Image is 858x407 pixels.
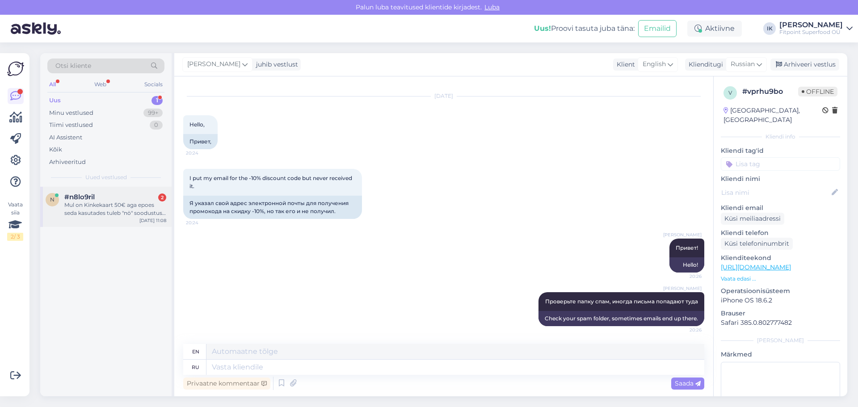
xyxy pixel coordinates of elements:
[183,378,270,390] div: Privaatne kommentaar
[534,23,635,34] div: Proovi tasuta juba täna:
[183,92,704,100] div: [DATE]
[721,146,840,155] p: Kliendi tag'id
[721,296,840,305] p: iPhone OS 18.6.2
[779,21,843,29] div: [PERSON_NAME]
[613,60,635,69] div: Klient
[47,79,58,90] div: All
[49,96,61,105] div: Uus
[93,79,108,90] div: Web
[538,311,704,326] div: Check your spam folder, sometimes emails end up there.
[638,20,677,37] button: Emailid
[545,298,698,305] span: Проверьте папку спам, иногда письма попадают туда
[252,60,298,69] div: juhib vestlust
[187,59,240,69] span: [PERSON_NAME]
[158,193,166,201] div: 2
[64,193,95,201] span: #n8lo9ril
[779,21,853,36] a: [PERSON_NAME]Fitpoint Superfood OÜ
[721,238,793,250] div: Küsi telefoninumbrit
[663,231,702,238] span: [PERSON_NAME]
[49,121,93,130] div: Tiimi vestlused
[721,203,840,213] p: Kliendi email
[721,133,840,141] div: Kliendi info
[64,201,166,217] div: Mul on Kinkekaart 50€ aga epoes seda kasutades tuleb "nö" soodustus 39€. Millest selline erinevus?
[192,344,199,359] div: en
[49,158,86,167] div: Arhiveeritud
[687,21,742,37] div: Aktiivne
[721,336,840,344] div: [PERSON_NAME]
[150,121,163,130] div: 0
[721,188,830,197] input: Lisa nimi
[143,79,164,90] div: Socials
[186,150,219,156] span: 20:24
[139,217,166,224] div: [DATE] 11:08
[7,60,24,77] img: Askly Logo
[721,263,791,271] a: [URL][DOMAIN_NAME]
[676,244,698,251] span: Привет!
[151,96,163,105] div: 1
[7,233,23,241] div: 2 / 3
[721,318,840,327] p: Safari 385.0.802777482
[779,29,843,36] div: Fitpoint Superfood OÜ
[55,61,91,71] span: Otsi kliente
[186,219,219,226] span: 20:24
[763,22,776,35] div: IK
[723,106,822,125] div: [GEOGRAPHIC_DATA], [GEOGRAPHIC_DATA]
[49,109,93,117] div: Minu vestlused
[721,253,840,263] p: Klienditeekond
[482,3,502,11] span: Luba
[770,59,839,71] div: Arhiveeri vestlus
[534,24,551,33] b: Uus!
[49,145,62,154] div: Kõik
[668,327,702,333] span: 20:26
[721,228,840,238] p: Kliendi telefon
[721,213,784,225] div: Küsi meiliaadressi
[643,59,666,69] span: English
[721,286,840,296] p: Operatsioonisüsteem
[183,196,362,219] div: Я указал свой адрес электронной почты для получения промокода на скидку -10%, но так его и не пол...
[7,201,23,241] div: Vaata siia
[685,60,723,69] div: Klienditugi
[675,379,701,387] span: Saada
[721,157,840,171] input: Lisa tag
[192,360,199,375] div: ru
[731,59,755,69] span: Russian
[189,175,353,189] span: I put my email for the -10% discount code but never received it.
[50,196,55,203] span: n
[143,109,163,117] div: 99+
[798,87,837,97] span: Offline
[721,275,840,283] p: Vaata edasi ...
[721,350,840,359] p: Märkmed
[721,309,840,318] p: Brauser
[189,121,205,128] span: Hello,
[669,257,704,273] div: Hello!
[721,174,840,184] p: Kliendi nimi
[742,86,798,97] div: # vprhu9bo
[663,285,702,292] span: [PERSON_NAME]
[85,173,127,181] span: Uued vestlused
[728,89,732,96] span: v
[183,134,218,149] div: Привет,
[668,273,702,280] span: 20:26
[49,133,82,142] div: AI Assistent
